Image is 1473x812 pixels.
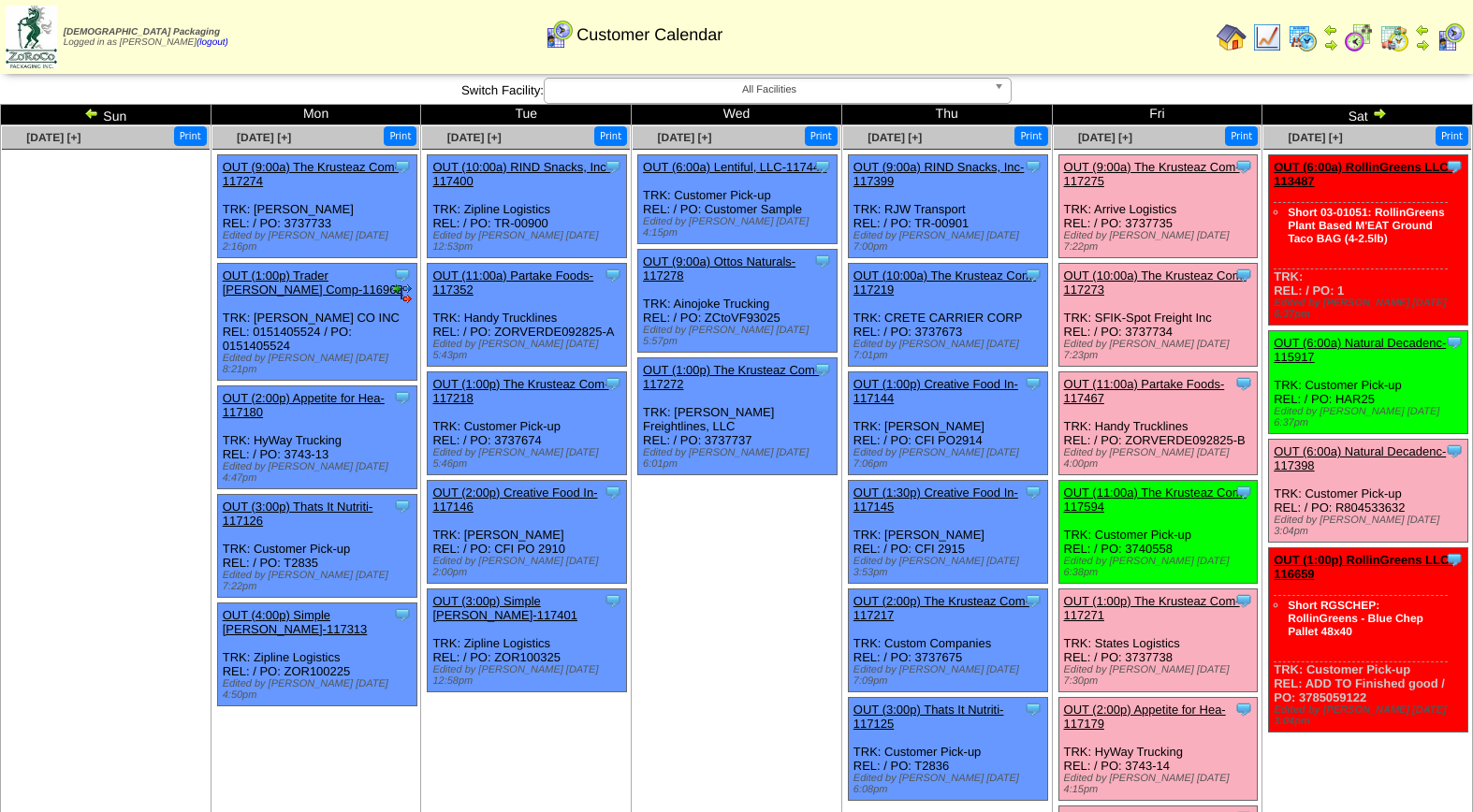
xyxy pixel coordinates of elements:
[217,386,416,489] div: TRK: HyWay Trucking REL: / PO: 3743-13
[594,126,627,146] button: Print
[432,664,626,687] div: Edited by [PERSON_NAME] [DATE] 12:58pm
[1058,155,1258,258] div: TRK: Arrive Logistics REL: / PO: 3737735
[1344,22,1374,52] img: calendarblend.gif
[1058,589,1258,692] div: TRK: States Logistics REL: / PO: 3737738
[853,486,1018,514] a: OUT (1:30p) Creative Food In-117145
[393,284,412,303] img: EDI
[428,264,627,367] div: TRK: Handy Trucklines REL: / PO: ZORVERDE092825-A
[841,105,1052,125] td: Thu
[544,20,574,50] img: calendarcustomer.gif
[393,266,412,284] img: Tooltip
[432,556,626,578] div: Edited by [PERSON_NAME] [DATE] 2:00pm
[638,250,838,353] div: TRK: Ainojoke Trucking REL: / PO: ZCtoVF93025
[447,131,502,144] a: [DATE] [+]
[1269,331,1468,434] div: TRK: Customer Pick-up REL: / PO: HAR25
[1014,126,1047,146] button: Print
[1234,700,1253,718] img: Tooltip
[174,126,207,146] button: Print
[1064,486,1247,514] a: OUT (11:00a) The Krusteaz Com-117594
[428,481,627,584] div: TRK: [PERSON_NAME] REL: / PO: CFI PO 2910
[428,589,627,692] div: TRK: Zipline Logistics REL: / PO: ZOR100325
[1058,481,1258,584] div: TRK: Customer Pick-up REL: / PO: 3740558
[1445,550,1464,569] img: Tooltip
[853,556,1047,578] div: Edited by [PERSON_NAME] [DATE] 3:53pm
[421,105,632,125] td: Tue
[432,594,577,622] a: OUT (3:00p) Simple [PERSON_NAME]-117401
[1052,105,1262,125] td: Fri
[1269,155,1468,326] div: TRK: REL: / PO: 1
[1024,700,1043,718] img: Tooltip
[1436,22,1466,52] img: calendarcustomer.gif
[197,37,228,48] a: (logout)
[576,25,722,45] span: Customer Calendar
[393,157,412,176] img: Tooltip
[604,157,622,176] img: Tooltip
[643,447,837,470] div: Edited by [PERSON_NAME] [DATE] 6:01pm
[853,230,1047,253] div: Edited by [PERSON_NAME] [DATE] 7:00pm
[1415,37,1430,52] img: arrowright.gif
[1262,105,1473,125] td: Sat
[638,358,838,475] div: TRK: [PERSON_NAME] Freightlines, LLC REL: / PO: 3737737
[853,703,1004,731] a: OUT (3:00p) Thats It Nutriti-117125
[223,461,416,484] div: Edited by [PERSON_NAME] [DATE] 4:47pm
[1058,264,1258,367] div: TRK: SFIK-Spot Freight Inc REL: / PO: 3737734
[26,131,80,144] a: [DATE] [+]
[1064,377,1225,405] a: OUT (11:00a) Partake Foods-117467
[813,252,832,270] img: Tooltip
[217,495,416,598] div: TRK: Customer Pick-up REL: / PO: T2835
[1064,556,1258,578] div: Edited by [PERSON_NAME] [DATE] 6:38pm
[1024,157,1043,176] img: Tooltip
[223,678,416,701] div: Edited by [PERSON_NAME] [DATE] 4:50pm
[217,603,416,706] div: TRK: Zipline Logistics REL: / PO: ZOR100225
[848,698,1047,801] div: TRK: Customer Pick-up REL: / PO: T2836
[1064,594,1240,622] a: OUT (1:00p) The Krusteaz Com-117271
[1064,230,1258,253] div: Edited by [PERSON_NAME] [DATE] 7:22pm
[848,155,1047,258] div: TRK: RJW Transport REL: / PO: TR-00901
[432,447,626,470] div: Edited by [PERSON_NAME] [DATE] 5:46pm
[393,497,412,515] img: Tooltip
[217,155,416,258] div: TRK: [PERSON_NAME] REL: / PO: 3737733
[1436,126,1468,146] button: Print
[1024,374,1043,393] img: Tooltip
[1323,37,1338,52] img: arrowright.gif
[432,160,610,188] a: OUT (10:00a) RIND Snacks, Inc-117400
[1024,591,1043,610] img: Tooltip
[393,388,412,407] img: Tooltip
[84,106,99,121] img: arrowleft.gif
[428,155,627,258] div: TRK: Zipline Logistics REL: / PO: TR-00900
[1078,131,1132,144] a: [DATE] [+]
[1445,333,1464,352] img: Tooltip
[853,377,1018,405] a: OUT (1:00p) Creative Food In-117144
[1058,372,1258,475] div: TRK: Handy Trucklines REL: / PO: ZORVERDE092825-B
[657,131,711,144] a: [DATE] [+]
[223,570,416,592] div: Edited by [PERSON_NAME] [DATE] 7:22pm
[1064,339,1258,361] div: Edited by [PERSON_NAME] [DATE] 7:23pm
[1064,160,1240,188] a: OUT (9:00a) The Krusteaz Com-117275
[848,481,1047,584] div: TRK: [PERSON_NAME] REL: / PO: CFI 2915
[604,591,622,610] img: Tooltip
[1445,442,1464,460] img: Tooltip
[1289,131,1343,144] a: [DATE] [+]
[384,126,416,146] button: Print
[1269,440,1468,543] div: TRK: Customer Pick-up REL: / PO: R804533632
[853,594,1029,622] a: OUT (2:00p) The Krusteaz Com-117217
[848,372,1047,475] div: TRK: [PERSON_NAME] REL: / PO: CFI PO2914
[1323,22,1338,37] img: arrowleft.gif
[1234,374,1253,393] img: Tooltip
[1288,206,1444,245] a: Short 03-01051: RollinGreens Plant Based M'EAT Ground Taco BAG (4-2.5lb)
[1445,157,1464,176] img: Tooltip
[1274,704,1467,727] div: Edited by [PERSON_NAME] [DATE] 3:04pm
[237,131,291,144] span: [DATE] [+]
[604,483,622,501] img: Tooltip
[643,254,795,283] a: OUT (9:00a) Ottos Naturals-117278
[223,160,399,188] a: OUT (9:00a) The Krusteaz Com-117274
[1024,266,1043,284] img: Tooltip
[432,486,597,514] a: OUT (2:00p) Creative Food In-117146
[813,360,832,379] img: Tooltip
[1234,266,1253,284] img: Tooltip
[853,773,1047,795] div: Edited by [PERSON_NAME] [DATE] 6:08pm
[1064,268,1247,297] a: OUT (10:00a) The Krusteaz Com-117273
